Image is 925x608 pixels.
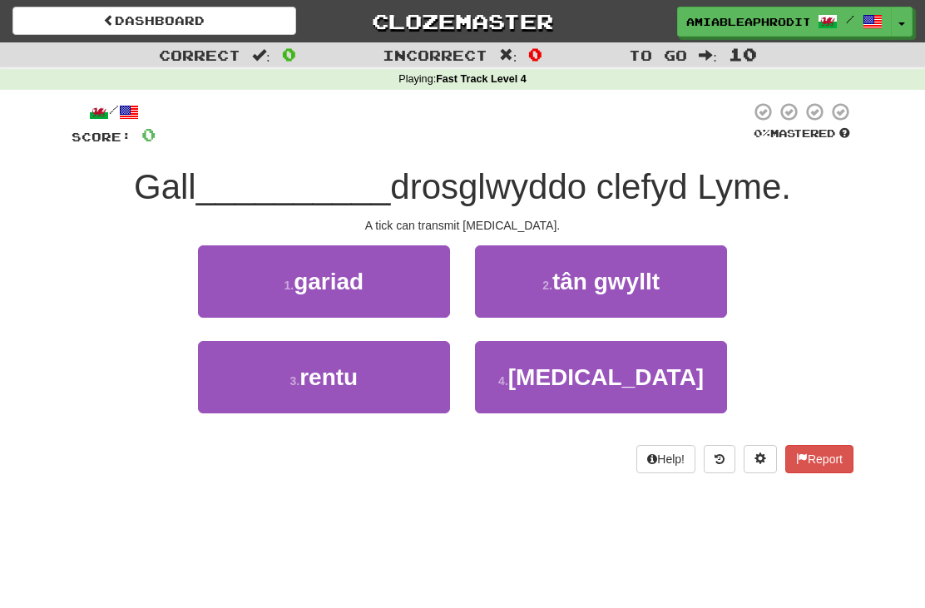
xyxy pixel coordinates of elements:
[252,48,270,62] span: :
[528,44,542,64] span: 0
[321,7,605,36] a: Clozemaster
[499,48,517,62] span: :
[72,217,853,234] div: A tick can transmit [MEDICAL_DATA].
[475,341,727,413] button: 4.[MEDICAL_DATA]
[289,374,299,388] small: 3 .
[754,126,770,140] span: 0 %
[198,341,450,413] button: 3.rentu
[542,279,552,292] small: 2 .
[629,47,687,63] span: To go
[699,48,717,62] span: :
[72,130,131,144] span: Score:
[383,47,487,63] span: Incorrect
[159,47,240,63] span: Correct
[72,101,156,122] div: /
[686,14,809,29] span: amiableaphrodite
[390,167,791,206] span: drosglwyddo clefyd Lyme.
[729,44,757,64] span: 10
[475,245,727,318] button: 2.tân gwyllt
[141,124,156,145] span: 0
[12,7,296,35] a: Dashboard
[284,279,294,292] small: 1 .
[498,374,508,388] small: 4 .
[704,445,735,473] button: Round history (alt+y)
[636,445,695,473] button: Help!
[508,364,704,390] span: [MEDICAL_DATA]
[299,364,358,390] span: rentu
[785,445,853,473] button: Report
[552,269,660,294] span: tân gwyllt
[294,269,364,294] span: gariad
[436,73,527,85] strong: Fast Track Level 4
[134,167,196,206] span: Gall
[750,126,853,141] div: Mastered
[196,167,391,206] span: __________
[846,13,854,25] span: /
[282,44,296,64] span: 0
[677,7,892,37] a: amiableaphrodite /
[198,245,450,318] button: 1.gariad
